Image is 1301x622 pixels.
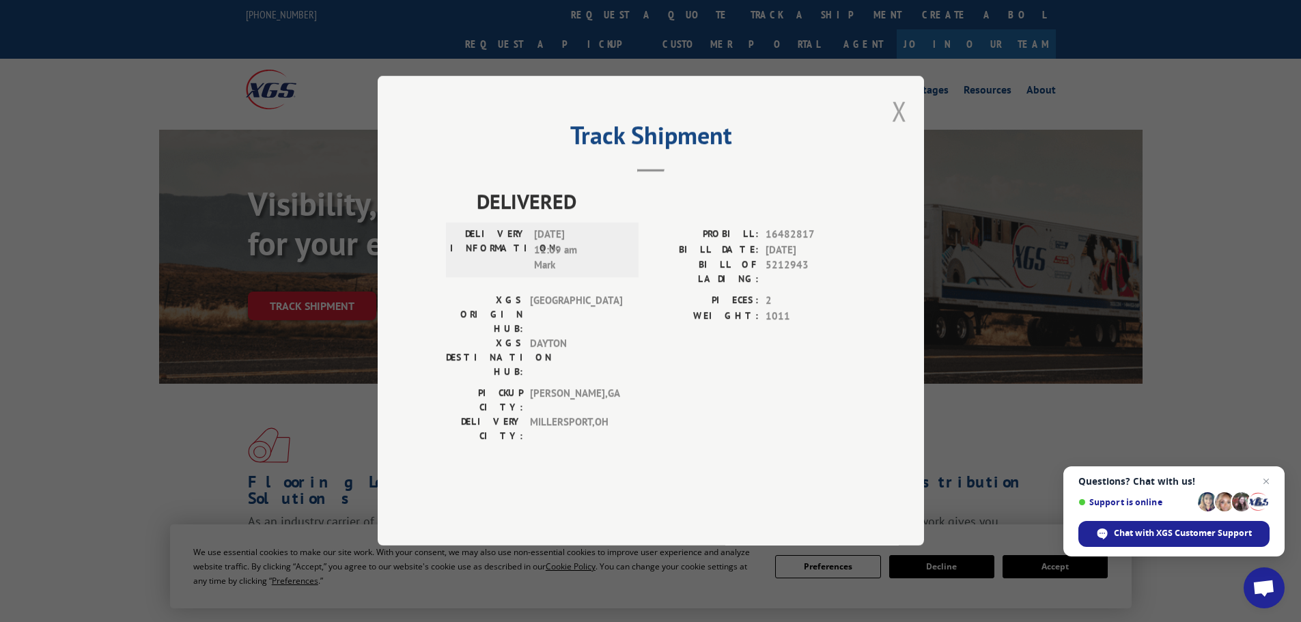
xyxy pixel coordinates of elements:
[1078,476,1270,487] span: Questions? Chat with us!
[651,227,759,243] label: PROBILL:
[450,227,527,274] label: DELIVERY INFORMATION:
[651,309,759,324] label: WEIGHT:
[534,227,626,274] span: [DATE] 11:09 am Mark
[446,126,856,152] h2: Track Shipment
[1078,497,1193,507] span: Support is online
[892,93,907,129] button: Close modal
[766,227,856,243] span: 16482817
[446,415,523,444] label: DELIVERY CITY:
[1244,567,1285,608] a: Open chat
[651,294,759,309] label: PIECES:
[477,186,856,217] span: DELIVERED
[651,242,759,258] label: BILL DATE:
[766,309,856,324] span: 1011
[530,294,622,337] span: [GEOGRAPHIC_DATA]
[766,242,856,258] span: [DATE]
[446,337,523,380] label: XGS DESTINATION HUB:
[530,337,622,380] span: DAYTON
[1078,521,1270,547] span: Chat with XGS Customer Support
[766,294,856,309] span: 2
[530,415,622,444] span: MILLERSPORT , OH
[1114,527,1252,539] span: Chat with XGS Customer Support
[446,386,523,415] label: PICKUP CITY:
[766,258,856,287] span: 5212943
[530,386,622,415] span: [PERSON_NAME] , GA
[446,294,523,337] label: XGS ORIGIN HUB:
[651,258,759,287] label: BILL OF LADING:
